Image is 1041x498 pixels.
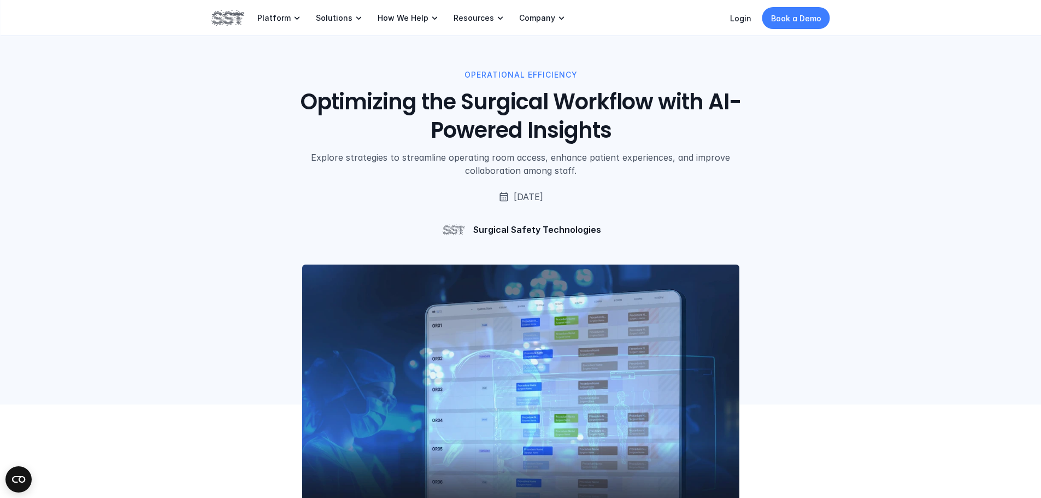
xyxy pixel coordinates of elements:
p: Company [519,13,555,23]
h1: Optimizing the Surgical Workflow with AI-Powered Insights [273,87,768,144]
a: Book a Demo [762,7,830,29]
img: Surgical Safety Technologies logo [440,216,467,243]
p: Surgical Safety Technologies [473,224,601,236]
p: Explore strategies to streamline operating room access, enhance patient experiences, and improve ... [304,151,737,177]
p: Book a Demo [771,13,821,24]
p: Resources [454,13,494,23]
button: Open CMP widget [5,466,32,493]
p: How We Help [378,13,428,23]
p: Solutions [316,13,352,23]
a: Login [730,14,751,23]
p: Platform [257,13,291,23]
p: [DATE] [514,190,543,203]
p: OPERATIONAL EFFICIENCY [464,69,577,81]
img: SST logo [211,9,244,27]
